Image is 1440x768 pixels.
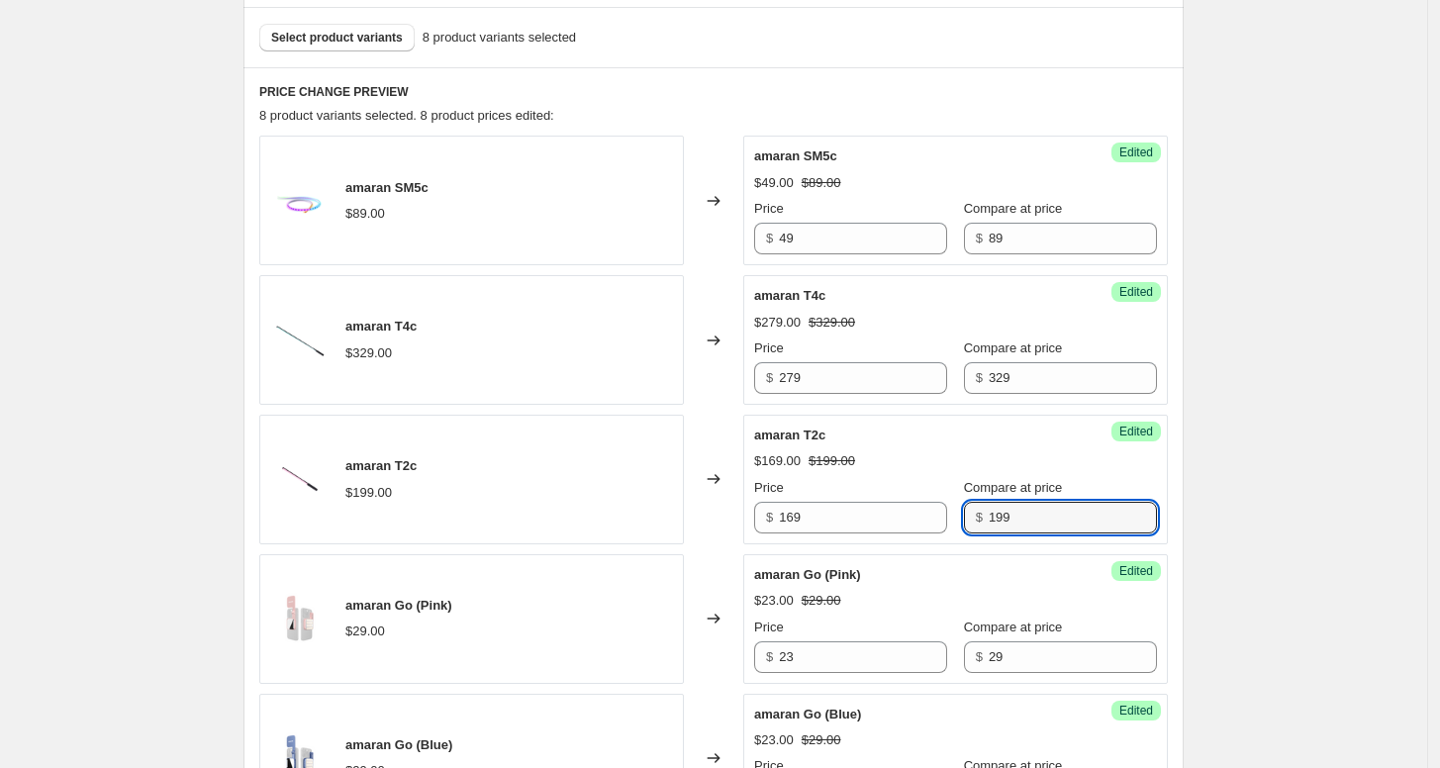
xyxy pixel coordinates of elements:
[754,148,837,163] span: amaran SM5c
[259,108,554,123] span: 8 product variants selected. 8 product prices edited:
[976,231,983,245] span: $
[1119,703,1153,719] span: Edited
[345,737,452,752] span: amaran Go (Blue)
[270,449,330,509] img: T2c_b097934e-65b2-4bfc-bf67-b3dda5892265_80x.png
[802,730,841,750] strike: $29.00
[345,458,417,473] span: amaran T2c
[809,313,855,333] strike: $329.00
[754,620,784,634] span: Price
[1119,563,1153,579] span: Edited
[345,204,385,224] div: $89.00
[1119,284,1153,300] span: Edited
[1119,424,1153,439] span: Edited
[754,428,825,442] span: amaran T2c
[345,319,417,334] span: amaran T4c
[754,340,784,355] span: Price
[1119,144,1153,160] span: Edited
[754,707,861,721] span: amaran Go (Blue)
[259,24,415,51] button: Select product variants
[766,231,773,245] span: $
[976,370,983,385] span: $
[754,173,794,193] div: $49.00
[976,649,983,664] span: $
[964,480,1063,495] span: Compare at price
[270,589,330,648] img: d997391c61cd840e3d506efe47bc78f7_7dd2751d-c9c5-4853-8832-1b4b36ba314c_80x.png
[270,171,330,231] img: amaranSM5c-6_80x.png
[345,622,385,641] div: $29.00
[766,510,773,525] span: $
[754,313,801,333] div: $279.00
[766,370,773,385] span: $
[802,173,841,193] strike: $89.00
[345,180,429,195] span: amaran SM5c
[754,451,801,471] div: $169.00
[345,483,392,503] div: $199.00
[345,343,392,363] div: $329.00
[964,620,1063,634] span: Compare at price
[976,510,983,525] span: $
[754,591,794,611] div: $23.00
[754,480,784,495] span: Price
[809,451,855,471] strike: $199.00
[754,288,825,303] span: amaran T4c
[270,311,330,370] img: T4C_bc341bd6-aff0-4ec1-8f37-ce965c4238df_80x.png
[271,30,403,46] span: Select product variants
[345,598,452,613] span: amaran Go (Pink)
[423,28,576,48] span: 8 product variants selected
[766,649,773,664] span: $
[754,567,861,582] span: amaran Go (Pink)
[964,201,1063,216] span: Compare at price
[964,340,1063,355] span: Compare at price
[802,591,841,611] strike: $29.00
[754,201,784,216] span: Price
[259,84,1168,100] h6: PRICE CHANGE PREVIEW
[754,730,794,750] div: $23.00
